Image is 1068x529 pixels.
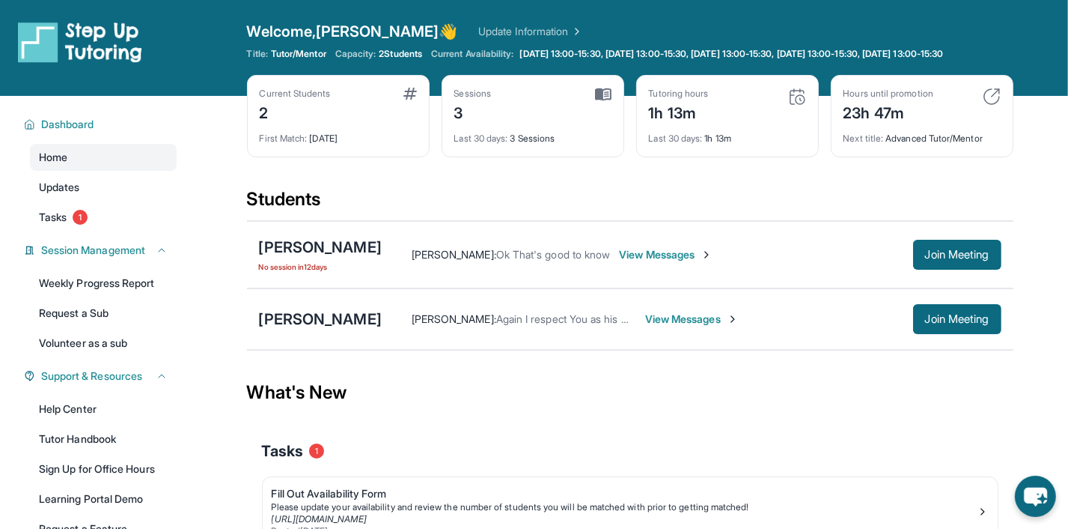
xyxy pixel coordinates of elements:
span: Current Availability: [431,48,513,60]
a: Tutor Handbook [30,426,177,453]
button: chat-button [1015,476,1056,517]
button: Session Management [35,243,168,258]
a: [DATE] 13:00-15:30, [DATE] 13:00-15:30, [DATE] 13:00-15:30, [DATE] 13:00-15:30, [DATE] 13:00-15:30 [517,48,947,60]
a: Volunteer as a sub [30,330,177,357]
a: Request a Sub [30,300,177,327]
a: Home [30,144,177,171]
span: Last 30 days : [454,133,508,144]
div: What's New [247,360,1013,426]
div: Please update your availability and review the number of students you will be matched with prior ... [272,501,977,513]
span: Tasks [39,210,67,225]
span: Support & Resources [41,369,142,384]
div: 1h 13m [649,100,709,124]
span: View Messages [619,247,712,262]
div: Hours until promotion [843,88,933,100]
div: 1h 13m [649,124,806,145]
div: [PERSON_NAME] [259,237,382,258]
span: [PERSON_NAME] : [412,248,496,261]
span: Capacity: [335,48,376,60]
a: Updates [30,174,177,201]
img: logo [18,21,142,63]
div: 3 Sessions [454,124,611,145]
div: Students [247,187,1013,220]
div: Advanced Tutor/Mentor [843,124,1001,145]
span: [DATE] 13:00-15:30, [DATE] 13:00-15:30, [DATE] 13:00-15:30, [DATE] 13:00-15:30, [DATE] 13:00-15:30 [520,48,944,60]
a: Update Information [478,24,583,39]
span: [PERSON_NAME] : [412,312,496,325]
div: Fill Out Availability Form [272,486,977,501]
span: Join Meeting [925,315,989,324]
div: Sessions [454,88,492,100]
img: Chevron-Right [727,313,739,325]
img: card [595,88,611,101]
button: Dashboard [35,117,168,132]
a: Tasks1 [30,204,177,231]
a: [URL][DOMAIN_NAME] [272,513,367,525]
span: Last 30 days : [649,133,703,144]
div: [PERSON_NAME] [259,309,382,330]
a: Learning Portal Demo [30,486,177,513]
span: Welcome, [PERSON_NAME] 👋 [247,21,458,42]
span: 1 [73,210,88,225]
span: Ok That's good to know [496,248,611,261]
span: Title: [247,48,268,60]
img: Chevron Right [568,24,583,39]
img: card [983,88,1001,106]
span: View Messages [645,312,739,327]
a: Sign Up for Office Hours [30,456,177,483]
span: First Match : [260,133,308,144]
span: Tasks [262,441,303,462]
span: Updates [39,180,80,195]
span: Session Management [41,243,145,258]
button: Support & Resources [35,369,168,384]
span: Home [39,150,67,165]
div: [DATE] [260,124,417,145]
div: 3 [454,100,492,124]
div: 2 [260,100,331,124]
div: Current Students [260,88,331,100]
span: No session in 12 days [259,261,382,273]
span: 2 Students [379,48,422,60]
span: Tutor/Mentor [271,48,326,60]
span: 1 [309,444,324,459]
img: card [788,88,806,106]
div: Tutoring hours [649,88,709,100]
span: Join Meeting [925,250,989,259]
a: Help Center [30,396,177,423]
a: Weekly Progress Report [30,270,177,297]
button: Join Meeting [913,304,1001,334]
img: Chevron-Right [701,249,712,261]
span: Dashboard [41,117,94,132]
img: card [403,88,417,100]
span: Next title : [843,133,884,144]
button: Join Meeting [913,240,1001,270]
div: 23h 47m [843,100,933,124]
